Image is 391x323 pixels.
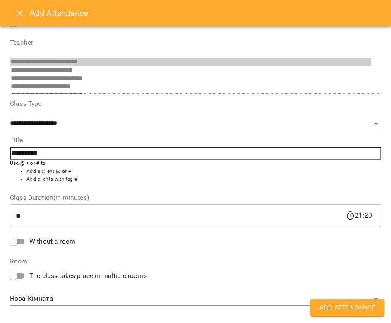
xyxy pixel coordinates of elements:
label: Room [10,258,381,265]
span: Add Attendance [319,302,375,313]
h6: Add Attendance [30,7,381,19]
label: Title [10,137,381,144]
li: Add clients with tag # [26,175,381,184]
label: Class Type [10,100,381,107]
span: The class takes place in multiple rooms [29,271,147,281]
label: Class Duration(in minutes) [10,194,381,201]
button: Close [10,3,30,23]
div: Нова Кімната [10,292,381,306]
li: Add a client @ or + [26,167,381,176]
button: Add Attendance [310,299,384,316]
b: Use @ + or # to [10,160,46,166]
span: Without a room [29,237,75,246]
label: Teacher [10,39,381,46]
